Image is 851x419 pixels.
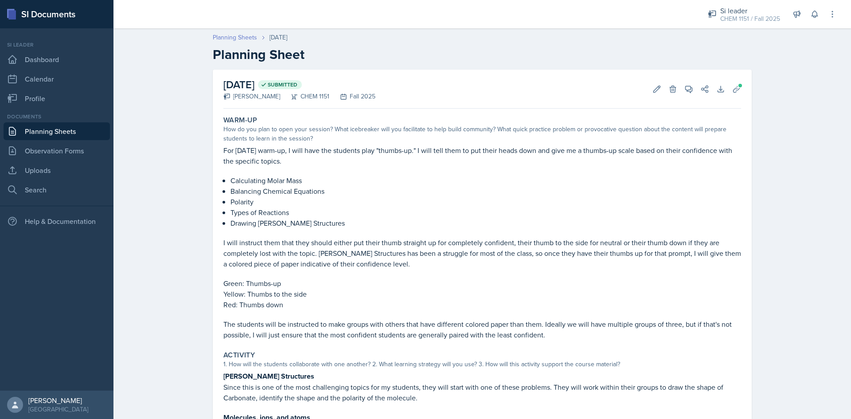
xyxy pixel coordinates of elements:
div: Si leader [720,5,780,16]
div: 1. How will the students collaborate with one another? 2. What learning strategy will you use? 3.... [223,360,741,369]
h2: Planning Sheet [213,47,752,63]
p: Green: Thumbs-up [223,278,741,289]
h2: [DATE] [223,77,375,93]
div: [PERSON_NAME] [28,396,88,405]
p: Since this is one of the most challenging topics for my students, they will start with one of the... [223,382,741,403]
a: Planning Sheets [213,33,257,42]
a: Profile [4,90,110,107]
label: Activity [223,351,255,360]
strong: [PERSON_NAME] Structures [223,371,314,381]
p: Drawing [PERSON_NAME] Structures [230,218,741,228]
div: [DATE] [269,33,287,42]
div: CHEM 1151 [280,92,329,101]
div: Documents [4,113,110,121]
p: Red: Thumbs down [223,299,741,310]
a: Calendar [4,70,110,88]
a: Uploads [4,161,110,179]
div: [PERSON_NAME] [223,92,280,101]
div: [GEOGRAPHIC_DATA] [28,405,88,414]
a: Planning Sheets [4,122,110,140]
a: Search [4,181,110,199]
p: Calculating Molar Mass [230,175,741,186]
div: Si leader [4,41,110,49]
p: For [DATE] warm-up, I will have the students play "thumbs-up." I will tell them to put their head... [223,145,741,166]
span: Submitted [268,81,297,88]
p: Polarity [230,196,741,207]
p: Balancing Chemical Equations [230,186,741,196]
label: Warm-Up [223,116,258,125]
div: How do you plan to open your session? What icebreaker will you facilitate to help build community... [223,125,741,143]
p: The students will be instructed to make groups with others that have different colored paper than... [223,319,741,340]
p: Yellow: Thumbs to the side [223,289,741,299]
div: Help & Documentation [4,212,110,230]
p: Types of Reactions [230,207,741,218]
div: Fall 2025 [329,92,375,101]
div: CHEM 1151 / Fall 2025 [720,14,780,23]
p: I will instruct them that they should either put their thumb straight up for completely confident... [223,237,741,269]
a: Observation Forms [4,142,110,160]
a: Dashboard [4,51,110,68]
